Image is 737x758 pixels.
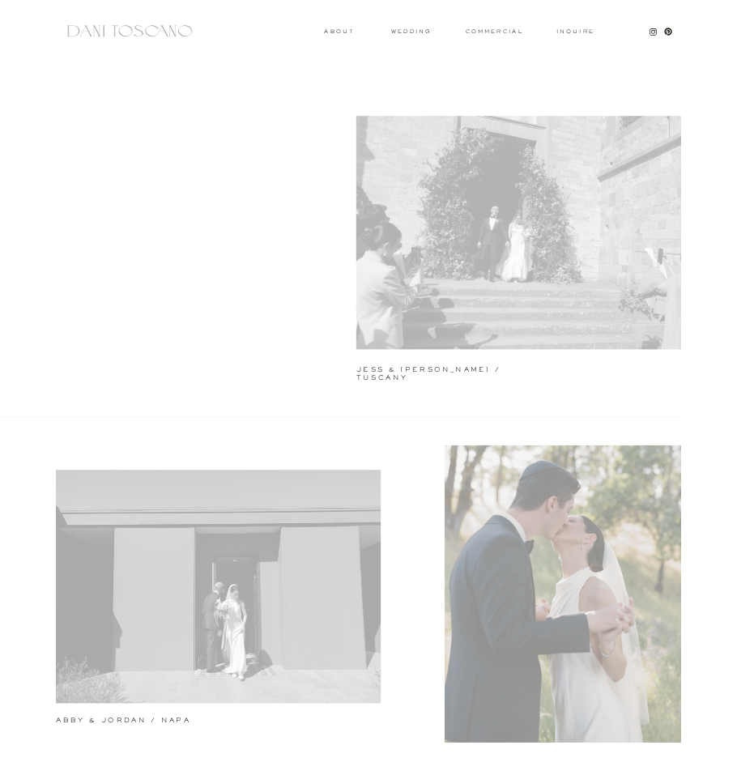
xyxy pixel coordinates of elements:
[391,29,431,33] a: wedding
[56,717,270,726] a: abby & jordan / napa
[324,29,351,33] a: About
[466,29,522,34] a: commercial
[356,367,548,372] a: jess & [PERSON_NAME] / tuscany
[556,29,595,36] a: Inquire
